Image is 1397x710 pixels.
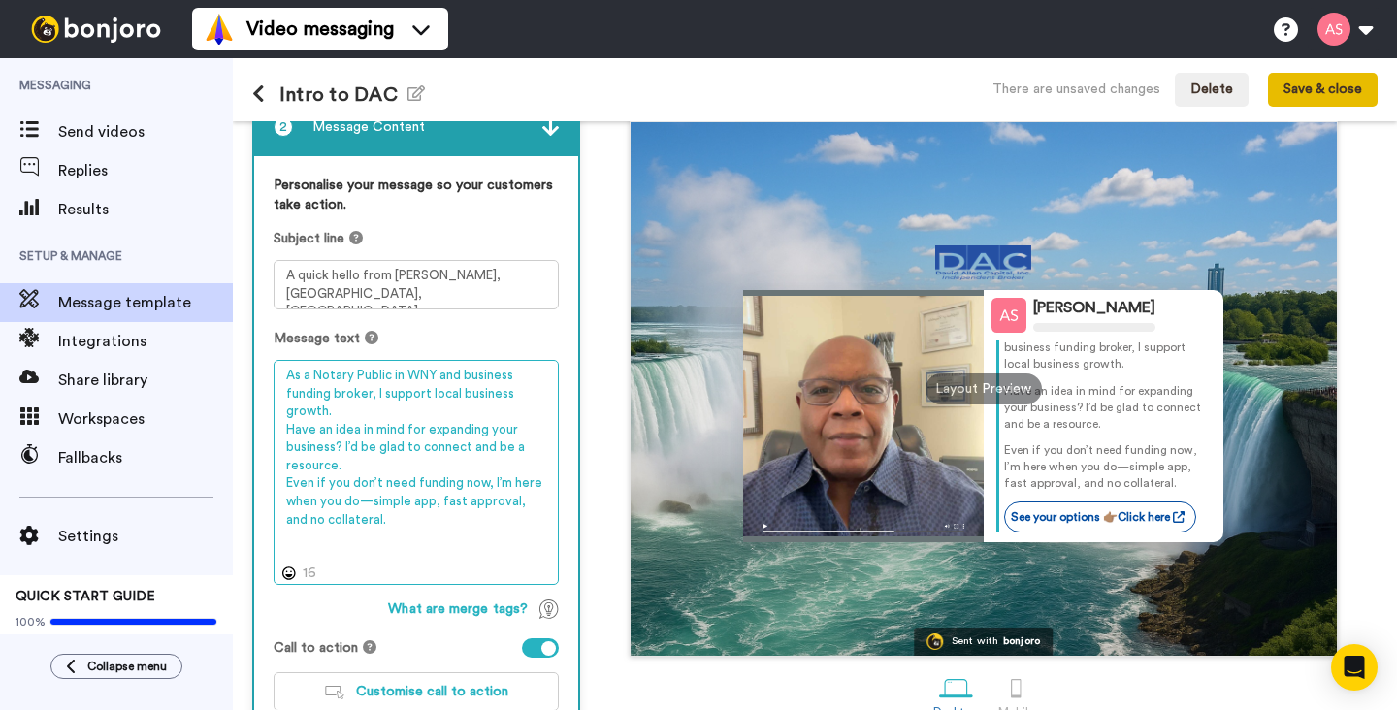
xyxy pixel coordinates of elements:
[274,176,559,214] label: Personalise your message so your customers take action.
[312,117,425,137] span: Message Content
[1003,636,1041,647] div: bonjoro
[58,369,233,392] span: Share library
[87,659,167,674] span: Collapse menu
[1004,323,1212,372] p: As a Notary Public in WNY and business funding broker, I support local business growth.
[58,407,233,431] span: Workspaces
[274,260,559,309] textarea: A quick hello from [PERSON_NAME], [GEOGRAPHIC_DATA], [GEOGRAPHIC_DATA]
[58,446,233,469] span: Fallbacks
[1175,73,1249,108] button: Delete
[926,633,943,650] img: Bonjoro Logo
[274,117,293,137] span: 2
[1268,73,1378,108] button: Save & close
[1004,383,1212,433] p: Have an idea in mind for expanding your business? I’d be glad to connect and be a resource.
[743,514,984,542] img: player-controls-full.svg
[16,590,155,603] span: QUICK START GUIDE
[274,329,360,348] span: Message text
[935,245,1031,280] img: 84c85c1d-9d11-4228-bcd8-3cd254690dff
[1033,299,1155,317] div: [PERSON_NAME]
[325,686,344,699] img: customiseCTA.svg
[992,80,1160,99] div: There are unsaved changes
[58,159,233,182] span: Replies
[1004,442,1212,492] p: Even if you don’t need funding now, I’m here when you do—simple app, fast approval, and no collat...
[952,636,998,647] div: Sent with
[388,599,528,619] span: What are merge tags?
[58,291,233,314] span: Message template
[274,229,344,248] span: Subject line
[1004,501,1196,532] a: See your options 👉🏽Click here
[58,198,233,221] span: Results
[542,119,559,136] img: arrow.svg
[58,525,233,548] span: Settings
[991,298,1026,333] img: Profile Image
[356,685,508,698] span: Customise call to action
[58,120,233,144] span: Send videos
[58,330,233,353] span: Integrations
[539,599,559,619] img: TagTips.svg
[50,654,182,679] button: Collapse menu
[16,614,46,629] span: 100%
[252,83,425,106] h1: Intro to DAC
[926,373,1042,404] div: Layout Preview
[274,638,358,658] span: Call to action
[204,14,235,45] img: vm-color.svg
[246,16,394,43] span: Video messaging
[274,360,559,585] textarea: As a Notary Public in WNY and business funding broker, I support local business growth. Have an i...
[23,16,169,43] img: bj-logo-header-white.svg
[1331,644,1378,691] div: Open Intercom Messenger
